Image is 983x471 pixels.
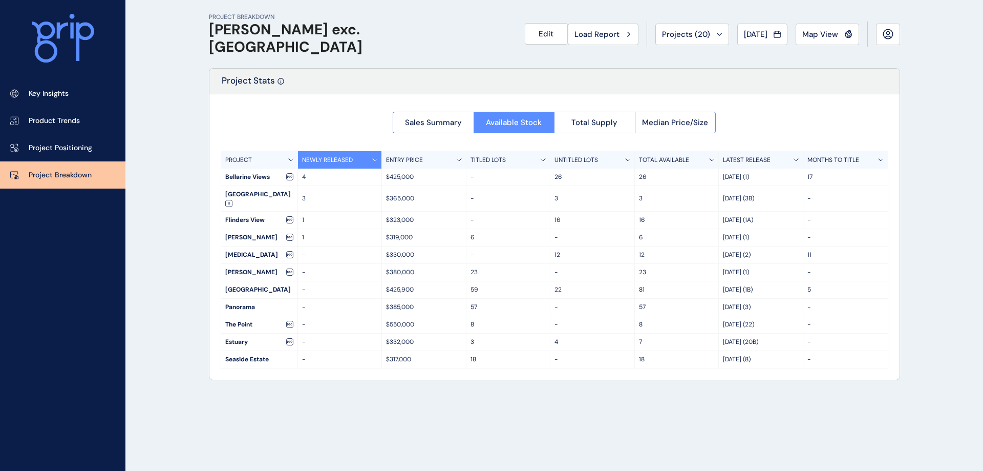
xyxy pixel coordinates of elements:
p: 3 [471,338,546,346]
p: - [302,338,378,346]
button: Total Supply [554,112,635,133]
button: Projects (20) [655,24,729,45]
p: 23 [471,268,546,277]
p: - [302,285,378,294]
p: $332,000 [386,338,462,346]
button: Median Price/Size [635,112,716,133]
p: [DATE] (3B) [723,194,799,203]
p: - [554,355,630,364]
p: 59 [471,285,546,294]
button: Map View [796,24,859,45]
p: - [471,194,546,203]
p: [DATE] (1B) [723,285,799,294]
p: 11 [807,251,884,259]
p: $319,000 [386,233,462,242]
p: - [471,173,546,181]
p: 18 [639,355,715,364]
p: 12 [554,251,630,259]
div: Panorama [221,299,297,316]
button: Edit [525,23,568,45]
span: Load Report [574,29,619,39]
p: 3 [639,194,715,203]
p: 18 [471,355,546,364]
p: 23 [639,268,715,277]
p: Product Trends [29,116,80,126]
div: Estuary [221,334,297,351]
p: [DATE] (22) [723,320,799,329]
p: - [302,303,378,312]
p: ENTRY PRICE [386,156,423,165]
p: 57 [639,303,715,312]
span: Edit [539,29,553,39]
p: - [807,303,884,312]
p: [DATE] (1) [723,268,799,277]
p: TITLED LOTS [471,156,506,165]
p: 17 [807,173,884,181]
p: [DATE] (1) [723,233,799,242]
p: - [554,268,630,277]
p: LATEST RELEASE [723,156,771,165]
span: Sales Summary [405,117,462,128]
p: $317,000 [386,355,462,364]
p: 26 [554,173,630,181]
span: [DATE] [744,29,767,39]
span: Median Price/Size [642,117,708,128]
p: 8 [639,320,715,329]
p: $550,000 [386,320,462,329]
p: 4 [554,338,630,346]
p: - [807,233,884,242]
p: $425,000 [386,173,462,181]
div: [PERSON_NAME] [221,264,297,281]
p: - [554,233,630,242]
p: 3 [302,194,378,203]
div: [PERSON_NAME] [221,229,297,246]
p: [DATE] (8) [723,355,799,364]
div: Bellarine Views [221,169,297,186]
div: [GEOGRAPHIC_DATA] [221,281,297,298]
div: [MEDICAL_DATA] [221,247,297,263]
span: Available Stock [486,117,542,128]
button: Load Report [568,24,638,45]
p: - [807,320,884,329]
p: $365,000 [386,194,462,203]
p: Project Positioning [29,143,92,153]
p: 8 [471,320,546,329]
p: 1 [302,216,378,224]
p: - [807,268,884,277]
h1: [PERSON_NAME] exc. [GEOGRAPHIC_DATA] [209,21,512,55]
div: [GEOGRAPHIC_DATA] [221,186,297,211]
p: [DATE] (3) [723,303,799,312]
p: 16 [554,216,630,224]
p: 6 [639,233,715,242]
button: [DATE] [737,24,787,45]
p: $425,900 [386,285,462,294]
p: 81 [639,285,715,294]
p: Project Breakdown [29,170,92,180]
p: 22 [554,285,630,294]
p: - [302,268,378,277]
p: TOTAL AVAILABLE [639,156,689,165]
p: $323,000 [386,216,462,224]
p: 16 [639,216,715,224]
p: 6 [471,233,546,242]
p: [DATE] (20B) [723,338,799,346]
p: - [302,355,378,364]
span: Total Supply [571,117,617,128]
p: [DATE] (1) [723,173,799,181]
p: 5 [807,285,884,294]
p: 57 [471,303,546,312]
div: The Point [221,316,297,333]
p: - [471,216,546,224]
p: - [807,355,884,364]
p: $380,000 [386,268,462,277]
p: UNTITLED LOTS [554,156,598,165]
p: 1 [302,233,378,242]
p: [DATE] (1A) [723,216,799,224]
p: 26 [639,173,715,181]
p: MONTHS TO TITLE [807,156,859,165]
p: PROJECT BREAKDOWN [209,13,512,22]
p: - [302,251,378,259]
p: - [807,338,884,346]
p: $385,000 [386,303,462,312]
p: Project Stats [222,75,275,94]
